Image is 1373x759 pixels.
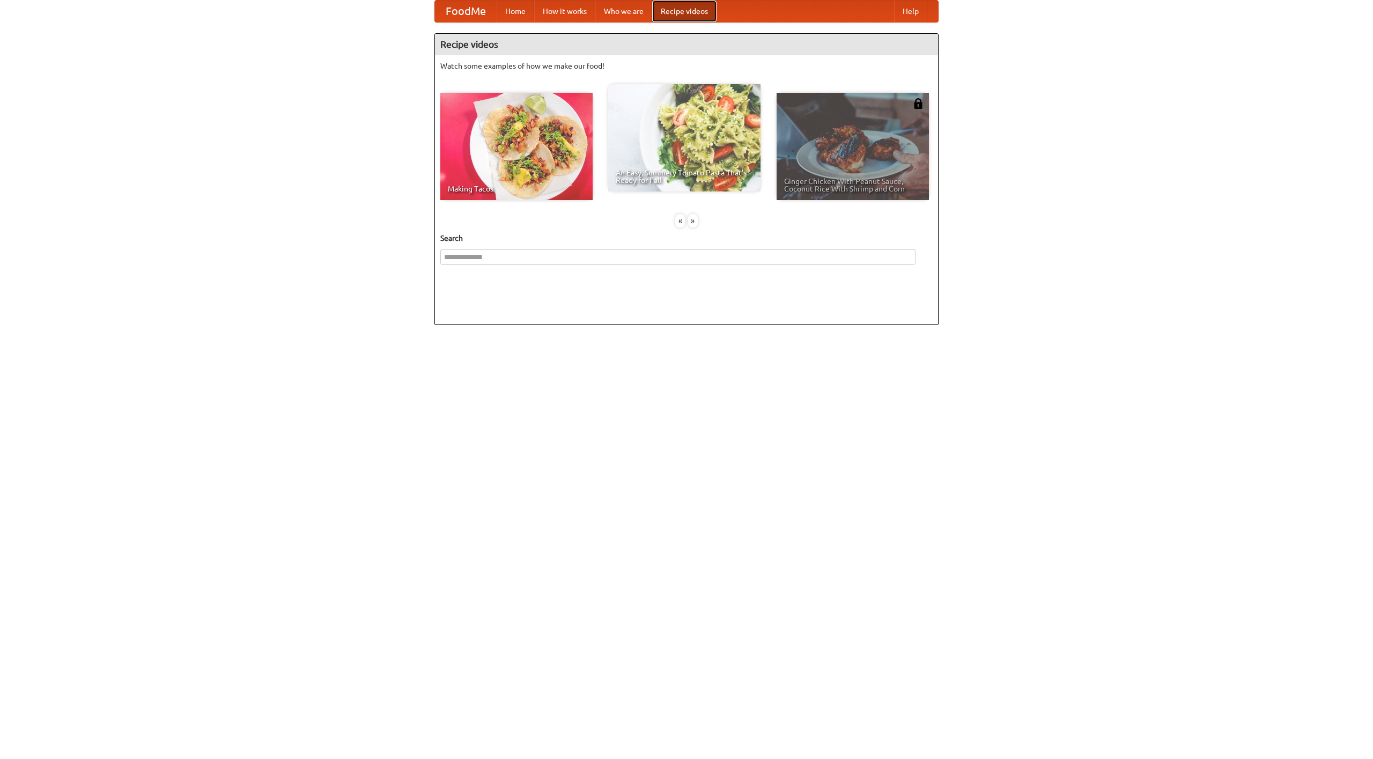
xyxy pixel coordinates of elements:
img: 483408.png [913,98,924,109]
a: Making Tacos [440,93,593,200]
h5: Search [440,233,933,244]
div: » [688,214,698,227]
span: Making Tacos [448,185,585,193]
h4: Recipe videos [435,34,938,55]
a: How it works [534,1,595,22]
a: Who we are [595,1,652,22]
p: Watch some examples of how we make our food! [440,61,933,71]
span: An Easy, Summery Tomato Pasta That's Ready for Fall [616,169,753,184]
a: Help [894,1,927,22]
a: Home [497,1,534,22]
a: An Easy, Summery Tomato Pasta That's Ready for Fall [608,84,761,191]
a: Recipe videos [652,1,717,22]
a: FoodMe [435,1,497,22]
div: « [675,214,685,227]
